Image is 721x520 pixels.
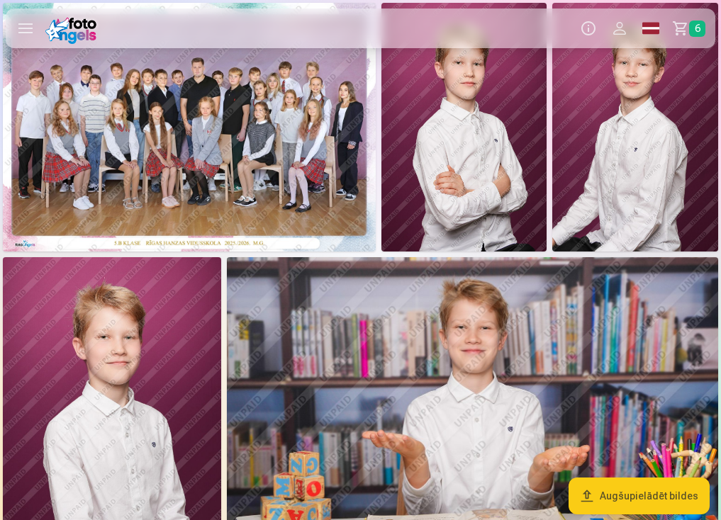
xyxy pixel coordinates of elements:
img: /fa1 [45,13,101,44]
span: 6 [689,21,705,37]
button: Info [573,9,604,48]
button: Augšupielādēt bildes [569,477,710,514]
a: Global [635,9,666,48]
a: Grozs6 [666,9,715,48]
button: Profils [604,9,635,48]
